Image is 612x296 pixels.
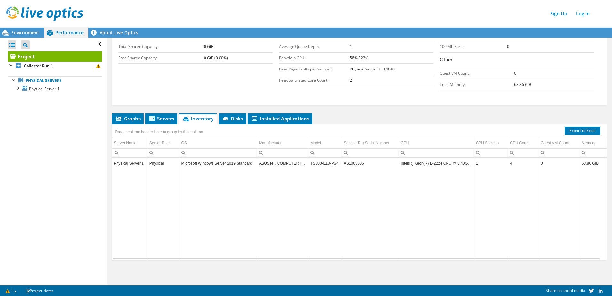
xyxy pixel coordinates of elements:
span: Installed Applications [251,115,309,122]
a: 1 [1,287,21,295]
td: Peak/Min CPU: [279,53,350,64]
td: Model Column [309,137,342,149]
td: Total Memory: [440,79,514,90]
span: Environment [11,29,39,36]
span: Servers [149,115,174,122]
td: CPU Column [399,137,474,149]
div: CPU Cores [510,139,529,147]
span: Physical Server 1 [29,86,60,92]
div: Model [310,139,321,147]
td: Column Manufacturer, Filter cell [257,149,309,157]
td: Peak Page Faults per Second: [279,64,350,75]
td: Service Tag Serial Number Column [342,137,399,149]
td: Guest VM Count Column [539,137,580,149]
a: Physical Server 1 [8,85,102,93]
div: Memory [582,139,595,147]
b: 0 GiB (0.00%) [204,55,228,61]
span: Share on social media [546,288,585,293]
td: Column Service Tag Serial Number, Value AS1003806 [342,158,399,169]
td: Column OS, Filter cell [180,149,257,157]
td: Guest VM Count: [440,68,514,79]
td: Average Queue Depth: [279,41,350,53]
td: Column CPU Sockets, Filter cell [474,149,508,157]
a: Sign Up [547,9,570,18]
td: Column Memory, Filter cell [580,149,607,157]
div: Server Name [114,139,137,147]
td: Column CPU Cores, Filter cell [508,149,539,157]
div: OS [181,139,187,147]
td: Free Shared Capacity: [118,53,204,64]
td: Column CPU Sockets, Value 1 [474,158,508,169]
a: Project [8,51,102,62]
div: Physical [149,160,178,167]
td: Manufacturer Column [257,137,309,149]
div: CPU [401,139,409,147]
td: Column Server Name, Value Physical Server 1 [112,158,148,169]
a: Export to Excel [565,127,600,135]
a: Collector Run 1 [8,62,102,70]
td: Server Name Column [112,137,148,149]
h3: Other [440,56,594,64]
td: Total Shared Capacity: [118,41,204,53]
a: Physical Servers [8,76,102,85]
div: Service Tag Serial Number [344,139,390,147]
td: Column Server Role, Filter cell [148,149,180,157]
b: 2 [350,78,352,83]
td: Column Manufacturer, Value ASUSTeK COMPUTER INC. [257,158,309,169]
div: Manufacturer [259,139,282,147]
b: Physical Server 1 / 14040 [350,66,395,72]
b: 63.86 GiB [514,82,531,87]
td: Column CPU Cores, Value 4 [508,158,539,169]
td: Column Guest VM Count, Value 0 [539,158,580,169]
td: CPU Sockets Column [474,137,508,149]
b: 58% / 23% [350,55,368,61]
a: About Live Optics [88,28,143,38]
td: OS Column [180,137,257,149]
td: Column Server Name, Filter cell [112,149,148,157]
td: CPU Cores Column [508,137,539,149]
td: Column OS, Value Microsoft Windows Server 2019 Standard [180,158,257,169]
td: Column CPU, Value Intel(R) Xeon(R) E-2224 CPU @ 3.40GHz [399,158,474,169]
td: Memory Column [580,137,607,149]
div: Data grid [112,124,607,260]
td: Column Model, Value TS300-E10-PS4 [309,158,342,169]
img: live_optics_svg.svg [6,6,83,21]
td: Column Guest VM Count, Filter cell [539,149,580,157]
td: Column Service Tag Serial Number, Filter cell [342,149,399,157]
a: Project Notes [21,287,58,295]
td: Column CPU, Filter cell [399,149,474,157]
div: CPU Sockets [476,139,499,147]
span: Performance [55,29,84,36]
b: Collector Run 1 [24,63,53,69]
td: 100 Mb Ports: [440,41,507,53]
td: Column Server Role, Value Physical [148,158,180,169]
span: Graphs [115,115,141,122]
a: Log In [573,9,593,18]
td: Server Role Column [148,137,180,149]
b: 0 [507,44,509,49]
div: Server Role [149,139,170,147]
b: 1 [350,44,352,49]
td: Column Memory, Value 63.86 GiB [580,158,607,169]
div: Drag a column header here to group by that column [114,127,205,136]
td: Column Model, Filter cell [309,149,342,157]
span: Inventory [182,115,213,122]
span: Disks [222,115,243,122]
div: Guest VM Count [541,139,569,147]
td: Peak Saturated Core Count: [279,75,350,86]
b: 0 GiB [204,44,213,49]
b: 0 [514,70,516,76]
